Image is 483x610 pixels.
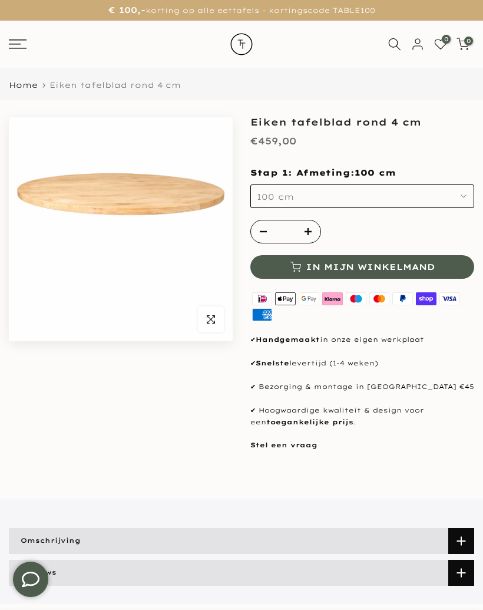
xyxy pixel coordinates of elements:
[391,291,415,306] img: paypal
[250,184,474,208] button: 100 cm
[297,291,321,306] img: google pay
[9,528,474,554] a: Omschrijving
[434,38,447,51] a: 0
[257,192,294,202] span: 100 cm
[108,5,145,15] strong: € 100,-
[442,35,451,44] span: 0
[368,291,391,306] img: master
[266,418,353,426] strong: toegankelijke prijs
[49,80,181,90] span: Eiken tafelblad rond 4 cm
[15,3,468,18] p: korting op alle eettafels - kortingscode TABLE100
[438,291,462,306] img: visa
[250,358,474,370] p: ✔ levertijd (1-4 weken)
[250,255,474,279] button: In mijn winkelmand
[9,560,474,586] a: Reviews
[256,359,289,367] strong: Snelste
[415,291,438,306] img: shopify pay
[250,291,274,306] img: ideal
[250,381,474,393] p: ✔ Bezorging & montage in [GEOGRAPHIC_DATA] €45
[250,306,274,322] img: american express
[250,334,474,346] p: ✔ in onze eigen werkplaat
[1,550,60,609] iframe: toggle-frame
[344,291,368,306] img: maestro
[274,291,297,306] img: apple pay
[250,133,296,150] div: €459,00
[250,441,317,449] a: Stel een vraag
[250,117,474,127] h1: Eiken tafelblad rond 4 cm
[9,81,38,89] a: Home
[221,21,262,68] img: trend-table
[250,405,474,428] p: ✔ Hoogwaardige kwaliteit & design voor een .
[250,167,396,178] span: Stap 1: Afmeting:
[464,37,473,45] span: 0
[355,167,396,179] span: 100 cm
[9,529,92,553] span: Omschrijving
[456,38,469,51] a: 0
[256,335,320,344] strong: Handgemaakt
[306,263,435,271] span: In mijn winkelmand
[320,291,344,306] img: klarna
